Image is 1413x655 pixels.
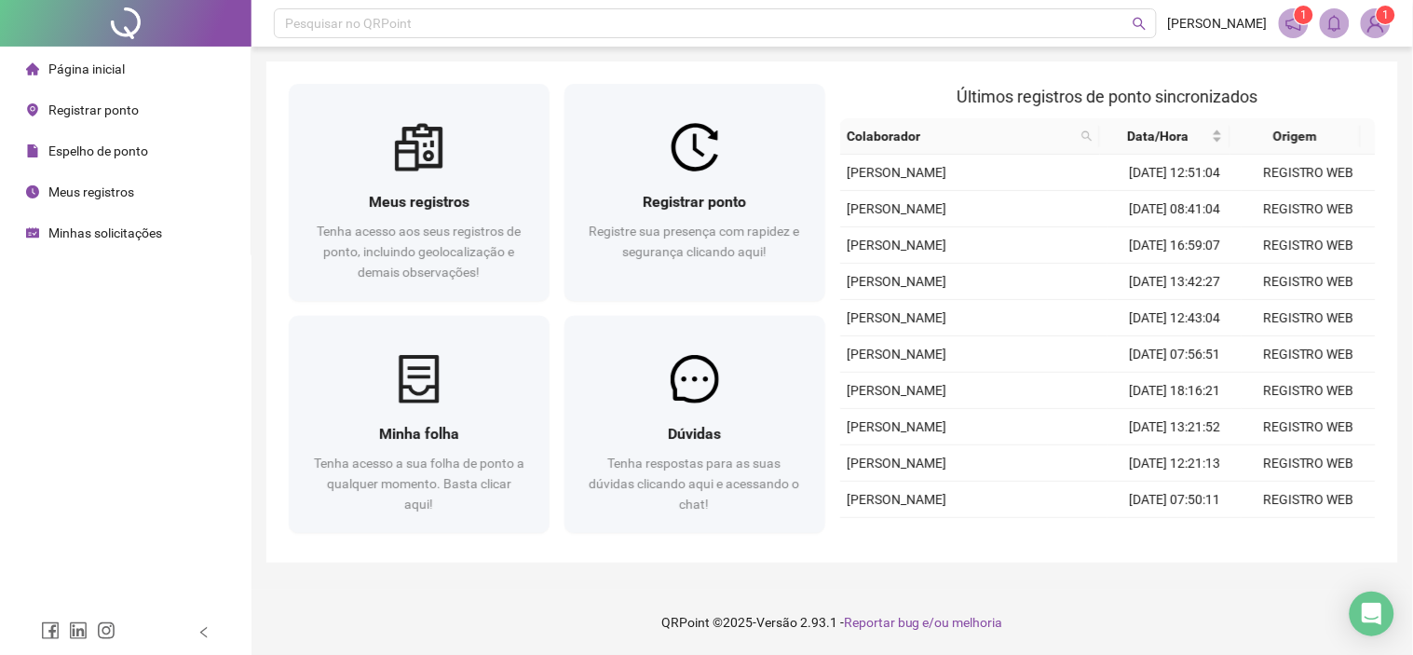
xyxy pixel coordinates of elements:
[848,419,947,434] span: [PERSON_NAME]
[848,383,947,398] span: [PERSON_NAME]
[1100,118,1230,155] th: Data/Hora
[1107,155,1242,191] td: [DATE] 12:51:04
[26,185,39,198] span: clock-circle
[844,615,1003,630] span: Reportar bug e/ou melhoria
[1242,227,1376,264] td: REGISTRO WEB
[1377,6,1395,24] sup: Atualize o seu contato no menu Meus Dados
[1350,592,1394,636] div: Open Intercom Messenger
[1242,373,1376,409] td: REGISTRO WEB
[1168,13,1268,34] span: [PERSON_NAME]
[1107,409,1242,445] td: [DATE] 13:21:52
[848,238,947,252] span: [PERSON_NAME]
[848,310,947,325] span: [PERSON_NAME]
[1383,8,1390,21] span: 1
[1295,6,1313,24] sup: 1
[848,347,947,362] span: [PERSON_NAME]
[41,621,60,640] span: facebook
[590,224,800,259] span: Registre sua presença com rapidez e segurança clicando aqui!
[317,224,521,280] span: Tenha acesso aos seus registros de ponto, incluindo geolocalização e demais observações!
[314,456,524,512] span: Tenha acesso a sua folha de ponto a qualquer momento. Basta clicar aqui!
[1242,518,1376,554] td: REGISTRO WEB
[848,456,947,471] span: [PERSON_NAME]
[1242,264,1376,300] td: REGISTRO WEB
[1107,373,1242,409] td: [DATE] 18:16:21
[958,87,1258,106] span: Últimos registros de ponto sincronizados
[1242,155,1376,191] td: REGISTRO WEB
[1107,264,1242,300] td: [DATE] 13:42:27
[26,103,39,116] span: environment
[1107,126,1208,146] span: Data/Hora
[1081,130,1093,142] span: search
[1107,191,1242,227] td: [DATE] 08:41:04
[1230,118,1361,155] th: Origem
[848,201,947,216] span: [PERSON_NAME]
[379,425,459,443] span: Minha folha
[756,615,797,630] span: Versão
[590,456,800,512] span: Tenha respostas para as suas dúvidas clicando aqui e acessando o chat!
[564,84,825,301] a: Registrar pontoRegistre sua presença com rapidez e segurança clicando aqui!
[848,165,947,180] span: [PERSON_NAME]
[289,316,550,533] a: Minha folhaTenha acesso a sua folha de ponto a qualquer momento. Basta clicar aqui!
[26,62,39,75] span: home
[1242,445,1376,482] td: REGISTRO WEB
[1326,15,1343,32] span: bell
[643,193,746,211] span: Registrar ponto
[1133,17,1147,31] span: search
[848,126,1075,146] span: Colaborador
[48,184,134,199] span: Meus registros
[1242,300,1376,336] td: REGISTRO WEB
[1107,445,1242,482] td: [DATE] 12:21:13
[1242,409,1376,445] td: REGISTRO WEB
[1107,336,1242,373] td: [DATE] 07:56:51
[289,84,550,301] a: Meus registrosTenha acesso aos seus registros de ponto, incluindo geolocalização e demais observa...
[848,274,947,289] span: [PERSON_NAME]
[848,492,947,507] span: [PERSON_NAME]
[1285,15,1302,32] span: notification
[26,226,39,239] span: schedule
[1078,122,1096,150] span: search
[26,144,39,157] span: file
[48,143,148,158] span: Espelho de ponto
[48,61,125,76] span: Página inicial
[197,626,211,639] span: left
[1107,300,1242,336] td: [DATE] 12:43:04
[1107,482,1242,518] td: [DATE] 07:50:11
[1242,191,1376,227] td: REGISTRO WEB
[48,225,162,240] span: Minhas solicitações
[564,316,825,533] a: DúvidasTenha respostas para as suas dúvidas clicando aqui e acessando o chat!
[1107,518,1242,554] td: [DATE] 18:00:30
[251,590,1413,655] footer: QRPoint © 2025 - 2.93.1 -
[1107,227,1242,264] td: [DATE] 16:59:07
[48,102,139,117] span: Registrar ponto
[1362,9,1390,37] img: 83971
[668,425,721,443] span: Dúvidas
[69,621,88,640] span: linkedin
[97,621,115,640] span: instagram
[1242,482,1376,518] td: REGISTRO WEB
[1301,8,1308,21] span: 1
[1242,336,1376,373] td: REGISTRO WEB
[369,193,469,211] span: Meus registros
